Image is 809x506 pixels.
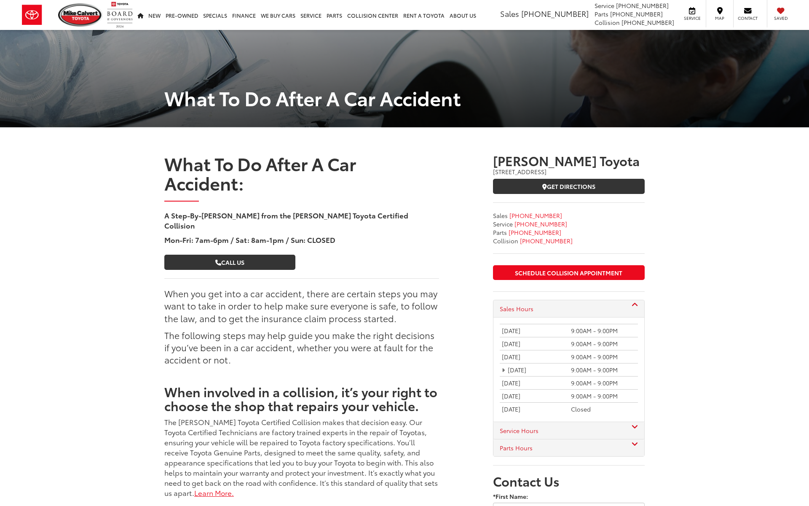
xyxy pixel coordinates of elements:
[158,87,651,108] h1: What To Do After A Car Accident
[569,403,638,415] td: Closed
[610,10,663,18] span: [PHONE_NUMBER]
[500,350,569,363] td: [DATE]
[569,350,638,363] td: 9:00AM - 9:00PM
[500,304,638,313] a: Sales Hours
[569,390,638,403] td: 9:00AM - 9:00PM
[514,220,567,228] span: [PHONE_NUMBER]
[569,363,638,377] td: 9:00AM - 9:00PM
[520,237,573,245] a: <span class='callNowClass4'>713-558-8282</span>
[500,8,519,19] span: Sales
[514,220,567,228] a: <span class='callNowClass2'>346-577-8734</span>
[569,324,638,337] td: 9:00AM - 9:00PM
[616,1,669,10] span: [PHONE_NUMBER]
[500,324,569,337] td: [DATE]
[569,337,638,350] td: 9:00AM - 9:00PM
[520,237,573,245] span: [PHONE_NUMBER]
[493,265,645,280] a: Schedule Collision Appointment
[500,403,569,415] td: [DATE]
[493,474,645,488] h2: Contact Us
[493,153,645,167] h3: [PERSON_NAME] Toyota
[493,492,528,501] label: *First Name:
[164,210,408,230] strong: A Step-By-[PERSON_NAME] from the [PERSON_NAME] Toyota Certified Collision
[164,329,439,366] p: The following steps may help guide you make the right decisions if you’ve been in a car accident,...
[509,211,562,220] span: [PHONE_NUMBER]
[500,390,569,403] td: [DATE]
[509,228,561,237] span: [PHONE_NUMBER]
[500,377,569,390] td: [DATE]
[595,10,608,18] span: Parts
[621,18,674,27] span: [PHONE_NUMBER]
[194,487,234,498] a: Learn More.
[595,18,620,27] span: Collision
[500,444,638,452] a: Parts Hours
[164,153,439,192] h3: What To Do After A Car Accident:
[493,211,508,220] span: Sales
[500,337,569,350] td: [DATE]
[500,363,569,377] td: [DATE]
[493,220,513,228] span: Service
[164,417,439,498] p: The [PERSON_NAME] Toyota Certified Collision makes that decision easy. Our Toyota Certified Techn...
[569,377,638,390] td: 9:00AM - 9:00PM
[164,234,335,245] strong: Mon-Fri: 7am-6pm / Sat: 8am-1pm / Sun: CLOSED
[595,1,614,10] span: Service
[164,255,295,270] a: Call us
[493,179,645,194] a: Get Directions
[58,3,103,27] img: Mike Calvert Toyota
[493,237,518,245] span: Collision
[683,15,702,21] span: Service
[738,15,758,21] span: Contact
[164,385,439,412] h3: When involved in a collision, it’s your right to choose the shop that repairs your vehicle.
[500,426,638,435] a: Service Hours
[521,8,589,19] span: [PHONE_NUMBER]
[771,15,790,21] span: Saved
[509,228,561,237] a: <span class='callNowClass3'>713-561-5088</span>
[164,287,439,324] p: When you get into a car accident, there are certain steps you may want to take in order to help m...
[710,15,729,21] span: Map
[493,228,507,237] span: Parts
[509,211,562,220] a: <span class='callNowClass'>713-597-5313</span>
[493,167,645,176] address: [STREET_ADDRESS]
